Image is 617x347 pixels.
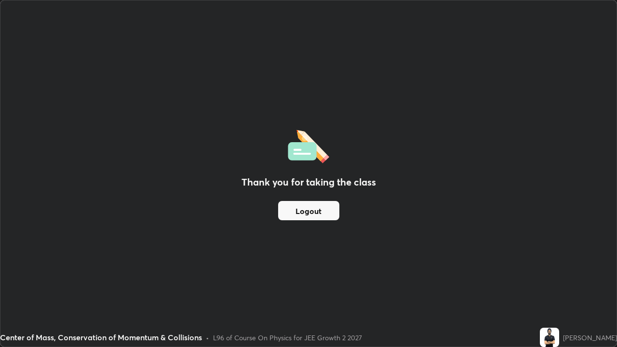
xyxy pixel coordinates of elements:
h2: Thank you for taking the class [241,175,376,189]
div: [PERSON_NAME] [563,333,617,343]
img: 087365211523460ba100aba77a1fb983.png [540,328,559,347]
div: L96 of Course On Physics for JEE Growth 2 2027 [213,333,362,343]
div: • [206,333,209,343]
button: Logout [278,201,339,220]
img: offlineFeedback.1438e8b3.svg [288,127,329,163]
